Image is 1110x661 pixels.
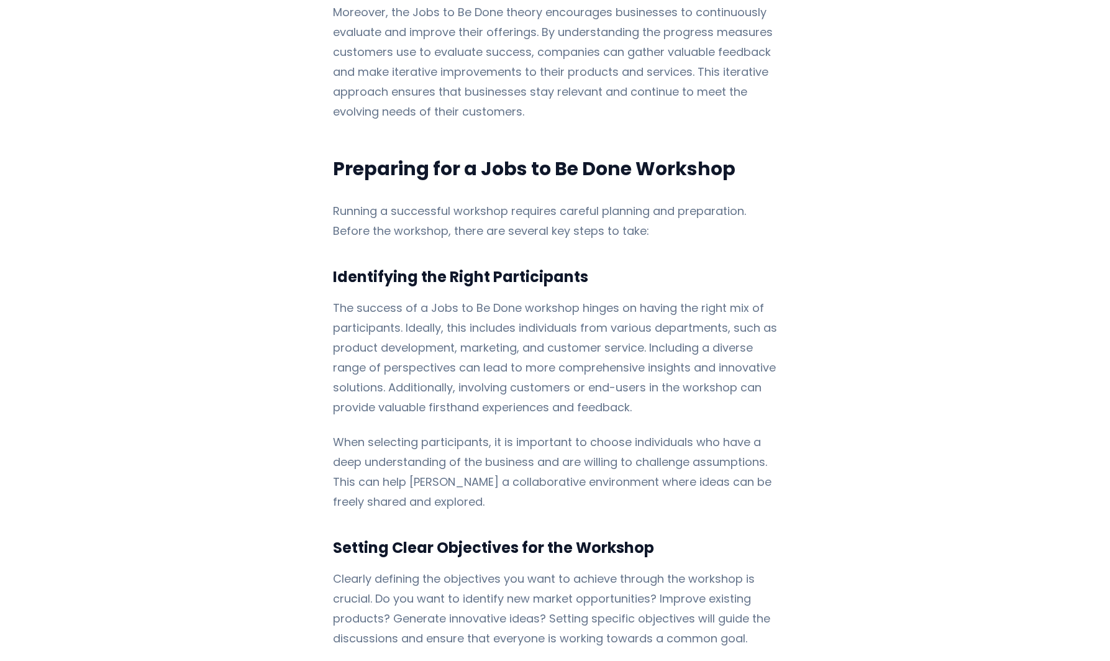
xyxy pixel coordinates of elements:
p: Clearly defining the objectives you want to achieve through the workshop is crucial. Do you want ... [333,569,777,649]
p: The success of a Jobs to Be Done workshop hinges on having the right mix of participants. Ideally... [333,298,777,417]
h3: Setting Clear Objectives for the Workshop [333,537,777,559]
p: Running a successful workshop requires careful planning and preparation. Before the workshop, the... [333,201,777,241]
h2: Preparing for a Jobs to Be Done Workshop [333,157,777,181]
p: When selecting participants, it is important to choose individuals who have a deep understanding ... [333,432,777,512]
p: Moreover, the Jobs to Be Done theory encourages businesses to continuously evaluate and improve t... [333,2,777,122]
h3: Identifying the Right Participants [333,266,777,288]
